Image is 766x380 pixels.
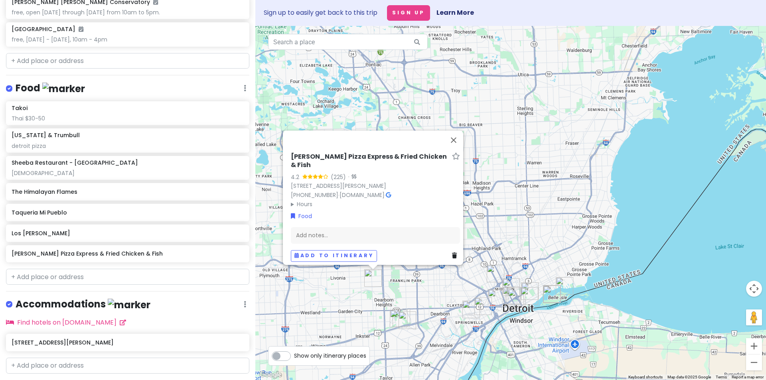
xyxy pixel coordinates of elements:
[543,285,561,303] div: Belle Isle Aquarium
[503,287,520,304] div: Beacon Park
[556,277,573,295] div: Belle Isle Nature Center
[12,230,243,237] h6: Los [PERSON_NAME]
[12,104,28,112] h6: Takoi
[393,309,410,327] div: Sheeba Restaurant - West Dearborn
[12,169,243,177] div: [DEMOGRAPHIC_DATA]
[6,318,126,327] a: Find hotels on [DOMAIN_NAME]
[16,298,150,311] h4: Accommodations
[12,188,243,195] h6: The Himalayan Flames
[331,173,346,181] div: (225)
[667,375,711,379] span: Map data ©2025 Google
[79,26,83,32] i: Added to itinerary
[474,297,492,315] div: Los Corrales
[487,265,504,282] div: Michigan & Trumbull
[732,375,764,379] a: Report a map error
[488,289,505,307] div: Takoi
[12,36,243,43] div: free, [DATE] - [DATE], 10am - 4pm
[399,311,416,329] div: Henry Ford Museum of American Innovation
[16,82,85,95] h4: Food
[386,192,391,198] i: Google Maps
[6,358,249,374] input: + Add place or address
[291,212,312,221] a: Food
[291,173,302,181] div: 4.2
[506,287,524,305] div: 1413 Woodward Ave
[12,209,243,216] h6: Taqueria Mi Pueblo
[746,281,762,297] button: Map camera controls
[257,370,284,380] a: Open this area in Google Maps (opens a new window)
[390,310,407,327] div: The Himalayan Flames
[628,374,663,380] button: Keyboard shortcuts
[452,153,460,161] a: Star place
[462,301,480,318] div: Taqueria Mi Pueblo
[12,250,243,257] h6: [PERSON_NAME] Pizza Express & Fried Chicken & Fish
[12,159,138,166] h6: Sheeba Restaurant - [GEOGRAPHIC_DATA]
[12,9,243,16] div: free, open [DATE] through [DATE] from 10am to 5pm.
[436,8,474,17] a: Learn More
[12,142,243,150] div: detroit pizza
[6,269,249,285] input: + Add place or address
[291,227,460,244] div: Add notes...
[12,115,243,122] div: Thai $30-50
[12,26,83,33] h6: [GEOGRAPHIC_DATA]
[746,338,762,354] button: Zoom in
[257,370,284,380] img: Google
[521,282,539,300] div: Elmwood Park | Detroit Public Library
[521,287,538,305] div: Detroit RiverWalk
[6,53,249,69] input: + Add place or address
[291,200,460,209] summary: Hours
[746,309,762,325] button: Drag Pegman onto the map to open Street View
[444,131,463,150] button: Close
[291,153,460,209] div: · ·
[268,34,428,50] input: Search a place
[42,83,85,95] img: marker
[716,375,727,379] a: Terms (opens in new tab)
[291,153,449,170] h6: [PERSON_NAME] Pizza Express & Fried Chicken & Fish
[387,5,430,21] button: Sign Up
[12,339,243,346] h6: [STREET_ADDRESS][PERSON_NAME]
[12,132,80,139] h6: [US_STATE] & Trumbull
[294,351,366,360] span: Show only itinerary places
[508,289,525,306] div: Campus Martius Park
[452,252,460,260] a: Delete place
[108,299,150,311] img: marker
[346,173,356,181] div: ·
[291,250,377,262] button: Add to itinerary
[340,191,385,199] a: [DOMAIN_NAME]
[543,285,561,303] div: Anna Scripps Whitcomb Conservatory
[291,191,338,199] a: [PHONE_NUMBER]
[502,278,520,296] div: 3150 Woodward Ave
[291,182,386,190] a: [STREET_ADDRESS][PERSON_NAME]
[746,354,762,370] button: Zoom out
[364,269,382,287] div: Louie's Pizza Express & Fried Chicken & Fish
